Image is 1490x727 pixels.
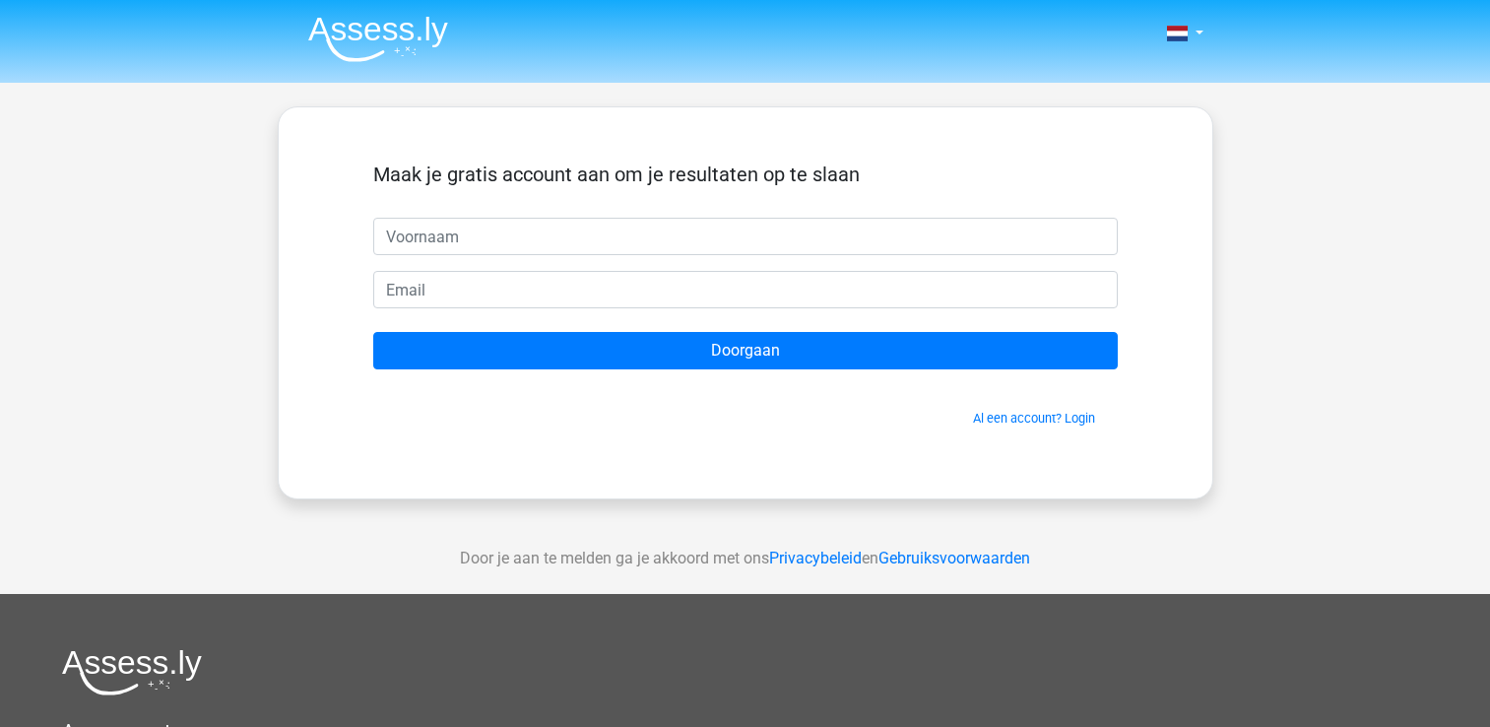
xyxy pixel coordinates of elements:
a: Privacybeleid [769,549,862,567]
input: Doorgaan [373,332,1118,369]
a: Al een account? Login [973,411,1095,426]
img: Assessly [308,16,448,62]
a: Gebruiksvoorwaarden [878,549,1030,567]
img: Assessly logo [62,649,202,695]
input: Voornaam [373,218,1118,255]
input: Email [373,271,1118,308]
h5: Maak je gratis account aan om je resultaten op te slaan [373,163,1118,186]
